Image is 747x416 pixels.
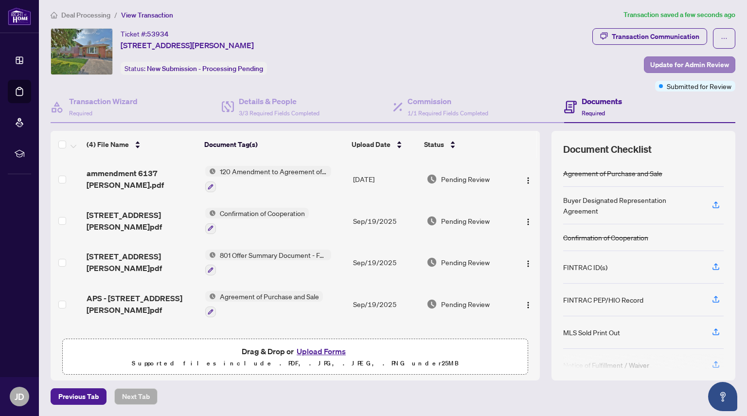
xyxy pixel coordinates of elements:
td: Sep/19/2025 [349,283,423,325]
div: Ticket #: [121,28,169,39]
td: Sep/19/2025 [349,242,423,284]
span: Agreement of Purchase and Sale [216,291,323,302]
button: Logo [520,171,536,187]
span: Required [69,109,92,117]
span: [STREET_ADDRESS][PERSON_NAME]pdf [87,209,197,233]
span: Upload Date [352,139,391,150]
td: Sep/19/2025 [349,200,423,242]
h4: Documents [582,95,622,107]
div: Buyer Designated Representation Agreement [563,195,700,216]
img: Logo [524,218,532,226]
span: Drag & Drop or [242,345,349,358]
span: New Submission - Processing Pending [147,64,263,73]
button: Upload Forms [294,345,349,358]
p: Supported files include .PDF, .JPG, .JPEG, .PNG under 25 MB [69,358,522,369]
img: Logo [524,301,532,309]
div: Transaction Communication [612,29,699,44]
th: Status [420,131,511,158]
img: logo [8,7,31,25]
button: Status IconAgreement of Purchase and Sale [205,291,323,317]
th: Upload Date [348,131,420,158]
div: MLS Sold Print Out [563,327,620,338]
img: Document Status [427,257,437,268]
span: 1/1 Required Fields Completed [408,109,488,117]
span: Update for Admin Review [650,57,729,72]
span: Confirmation of Cooperation [216,208,309,218]
img: IMG-X12386097_1.jpg [51,29,112,74]
td: [DATE] [349,158,423,200]
img: Document Status [427,299,437,309]
span: View Transaction [121,11,173,19]
span: ammendment 6137 [PERSON_NAME].pdf [87,167,197,191]
span: [STREET_ADDRESS][PERSON_NAME] [121,39,254,51]
img: Status Icon [205,166,216,177]
span: Pending Review [441,299,490,309]
button: Previous Tab [51,388,107,405]
span: Previous Tab [58,389,99,404]
span: Deal Processing [61,11,110,19]
span: (4) File Name [87,139,129,150]
span: Pending Review [441,174,490,184]
button: Update for Admin Review [644,56,735,73]
img: Document Status [427,174,437,184]
span: Required [582,109,605,117]
span: 801 Offer Summary Document - For use with Agreement of Purchase and Sale [216,250,331,260]
img: Status Icon [205,208,216,218]
span: 3/3 Required Fields Completed [239,109,320,117]
span: [STREET_ADDRESS][PERSON_NAME]pdf [87,251,197,274]
div: FINTRAC ID(s) [563,262,607,272]
span: Document Checklist [563,143,652,156]
li: / [114,9,117,20]
span: ellipsis [721,35,728,42]
h4: Commission [408,95,488,107]
span: Status [424,139,444,150]
span: JD [15,390,24,403]
span: Submitted for Review [667,81,731,91]
button: Logo [520,296,536,312]
article: Transaction saved a few seconds ago [623,9,735,20]
button: Status IconConfirmation of Cooperation [205,208,309,234]
span: Drag & Drop orUpload FormsSupported files include .PDF, .JPG, .JPEG, .PNG under25MB [63,339,528,375]
button: Next Tab [114,388,158,405]
button: Logo [520,213,536,229]
img: Logo [524,260,532,268]
button: Status Icon120 Amendment to Agreement of Purchase and Sale [205,166,331,192]
button: Logo [520,254,536,270]
button: Transaction Communication [592,28,707,45]
span: Pending Review [441,216,490,226]
span: 120 Amendment to Agreement of Purchase and Sale [216,166,331,177]
div: FINTRAC PEP/HIO Record [563,294,643,305]
img: Document Status [427,216,437,226]
span: Pending Review [441,257,490,268]
span: APS - [STREET_ADDRESS][PERSON_NAME]pdf [87,292,197,316]
th: (4) File Name [83,131,200,158]
span: home [51,12,57,18]
div: Confirmation of Cooperation [563,232,648,243]
th: Document Tag(s) [200,131,348,158]
div: Status: [121,62,267,75]
button: Status Icon801 Offer Summary Document - For use with Agreement of Purchase and Sale [205,250,331,276]
img: Status Icon [205,250,216,260]
h4: Transaction Wizard [69,95,138,107]
img: Status Icon [205,291,216,302]
h4: Details & People [239,95,320,107]
button: Open asap [708,382,737,411]
img: Logo [524,177,532,184]
span: 53934 [147,30,169,38]
div: Agreement of Purchase and Sale [563,168,662,179]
